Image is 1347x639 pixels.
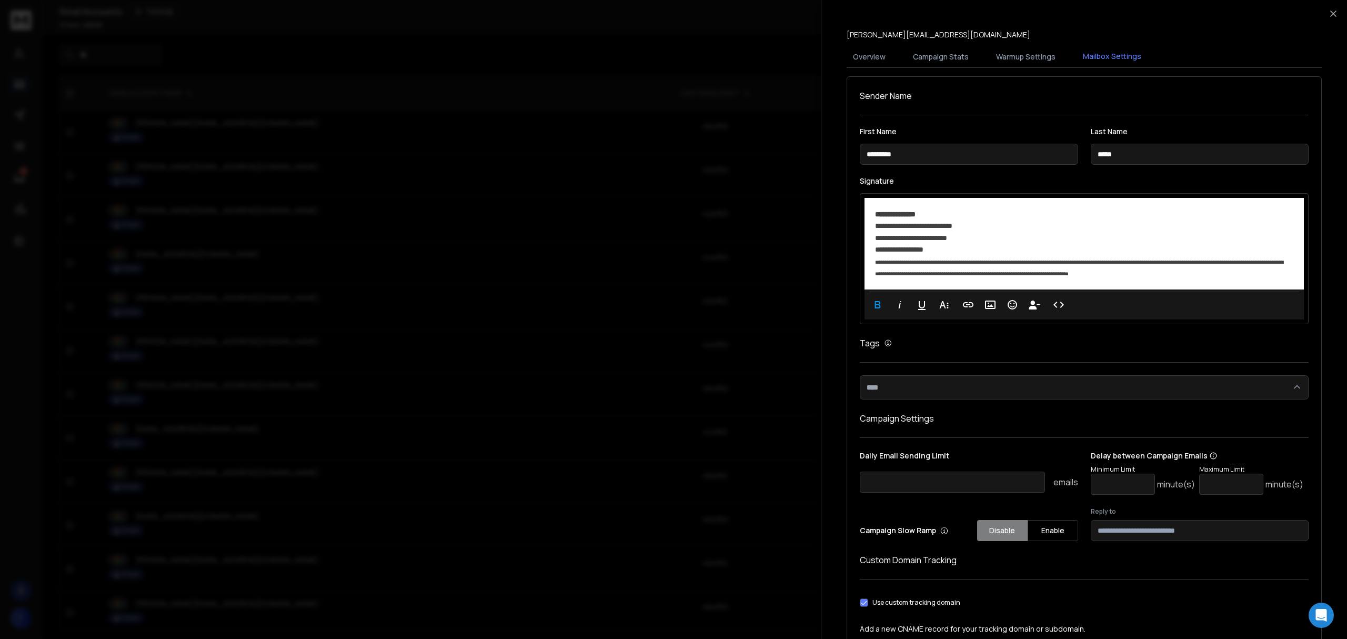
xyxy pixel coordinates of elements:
[860,128,1078,135] label: First Name
[847,29,1030,40] p: [PERSON_NAME][EMAIL_ADDRESS][DOMAIN_NAME]
[1028,520,1078,541] button: Enable
[1309,603,1334,628] div: Open Intercom Messenger
[860,337,880,350] h1: Tags
[990,45,1062,68] button: Warmup Settings
[1265,478,1303,491] p: minute(s)
[1091,507,1309,516] label: Reply to
[860,89,1309,102] h1: Sender Name
[872,598,960,607] label: Use custom tracking domain
[860,177,1309,185] label: Signature
[1024,294,1044,315] button: Insert Unsubscribe Link
[907,45,975,68] button: Campaign Stats
[860,412,1309,425] h1: Campaign Settings
[1199,465,1303,474] p: Maximum Limit
[1002,294,1022,315] button: Emoticons
[890,294,910,315] button: Italic (Ctrl+I)
[860,525,948,536] p: Campaign Slow Ramp
[977,520,1028,541] button: Disable
[860,554,1309,566] h1: Custom Domain Tracking
[1091,451,1303,461] p: Delay between Campaign Emails
[847,45,892,68] button: Overview
[1077,45,1148,69] button: Mailbox Settings
[860,451,1078,465] p: Daily Email Sending Limit
[980,294,1000,315] button: Insert Image (Ctrl+P)
[934,294,954,315] button: More Text
[1091,128,1309,135] label: Last Name
[1157,478,1195,491] p: minute(s)
[1091,465,1195,474] p: Minimum Limit
[860,624,1309,634] p: Add a new CNAME record for your tracking domain or subdomain.
[1053,476,1078,488] p: emails
[958,294,978,315] button: Insert Link (Ctrl+K)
